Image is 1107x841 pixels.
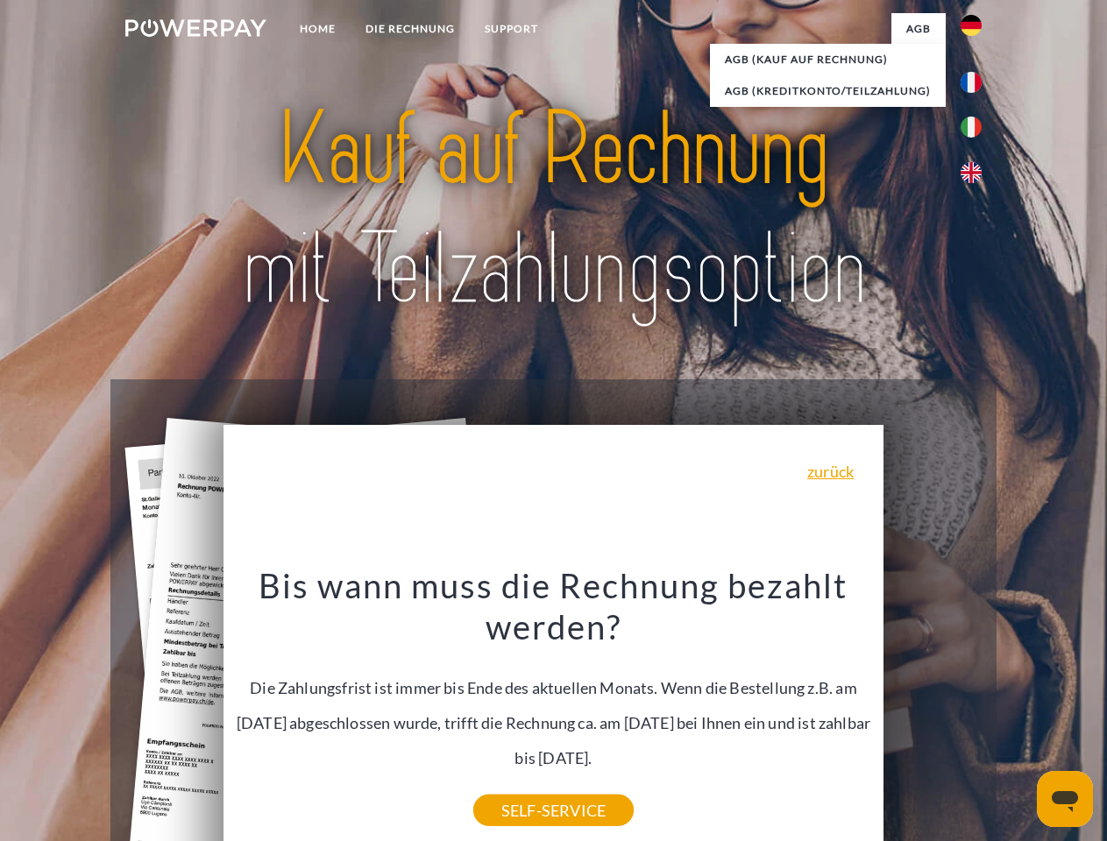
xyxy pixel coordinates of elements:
[234,564,874,810] div: Die Zahlungsfrist ist immer bis Ende des aktuellen Monats. Wenn die Bestellung z.B. am [DATE] abg...
[961,162,982,183] img: en
[125,19,266,37] img: logo-powerpay-white.svg
[285,13,351,45] a: Home
[351,13,470,45] a: DIE RECHNUNG
[1037,771,1093,827] iframe: Schaltfläche zum Öffnen des Messaging-Fensters
[470,13,553,45] a: SUPPORT
[961,117,982,138] img: it
[167,84,940,336] img: title-powerpay_de.svg
[961,72,982,93] img: fr
[807,463,854,479] a: zurück
[961,15,982,36] img: de
[234,564,874,648] h3: Bis wann muss die Rechnung bezahlt werden?
[710,44,946,75] a: AGB (Kauf auf Rechnung)
[891,13,946,45] a: agb
[710,75,946,107] a: AGB (Kreditkonto/Teilzahlung)
[473,795,634,826] a: SELF-SERVICE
